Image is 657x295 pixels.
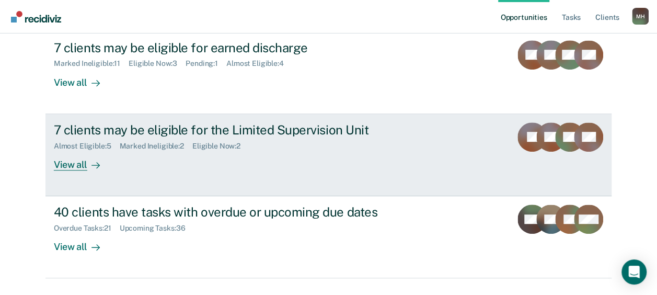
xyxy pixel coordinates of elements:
div: 40 clients have tasks with overdue or upcoming due dates [54,205,421,220]
button: Profile dropdown button [632,8,649,25]
img: Recidiviz [11,11,61,22]
div: Almost Eligible : 4 [226,59,292,68]
div: M H [632,8,649,25]
div: Pending : 1 [186,59,226,68]
div: Upcoming Tasks : 36 [120,224,194,233]
div: Marked Ineligible : 11 [54,59,129,68]
div: Eligible Now : 2 [192,142,249,151]
a: 40 clients have tasks with overdue or upcoming due datesOverdue Tasks:21Upcoming Tasks:36View all [45,196,612,278]
a: 7 clients may be eligible for the Limited Supervision UnitAlmost Eligible:5Marked Ineligible:2Eli... [45,114,612,196]
a: 7 clients may be eligible for earned dischargeMarked Ineligible:11Eligible Now:3Pending:1Almost E... [45,32,612,114]
div: Overdue Tasks : 21 [54,224,120,233]
div: View all [54,68,112,88]
div: 7 clients may be eligible for the Limited Supervision Unit [54,122,421,138]
div: View all [54,233,112,253]
div: Eligible Now : 3 [129,59,186,68]
div: Marked Ineligible : 2 [120,142,192,151]
div: 7 clients may be eligible for earned discharge [54,40,421,55]
div: Almost Eligible : 5 [54,142,120,151]
div: Open Intercom Messenger [621,259,647,285]
div: View all [54,150,112,171]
